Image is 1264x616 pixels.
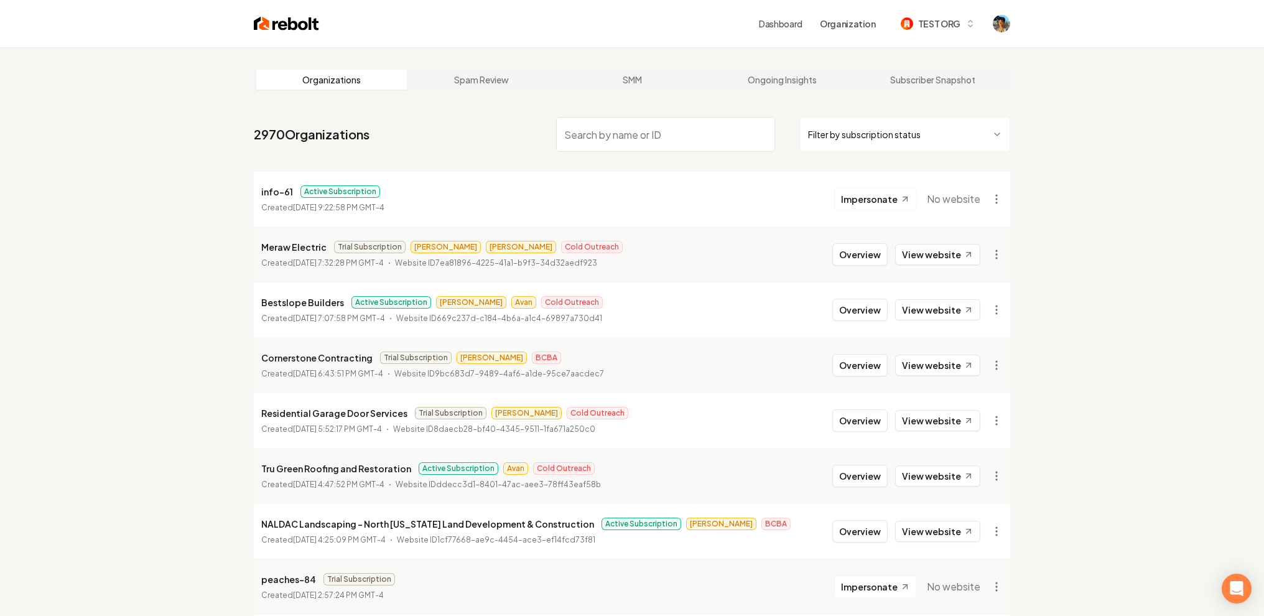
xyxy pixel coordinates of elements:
span: BCBA [532,352,561,364]
button: Open user button [993,15,1010,32]
time: [DATE] 7:32:28 PM GMT-4 [293,258,384,268]
span: No website [927,579,980,594]
p: Website ID 669c237d-c184-4b6a-a1c4-69897a730d41 [396,312,602,325]
p: Website ID 7ea81896-4225-41a1-b9f3-34d32aedf923 [395,257,597,269]
p: Created [261,312,385,325]
time: [DATE] 2:57:24 PM GMT-4 [293,590,384,600]
p: Created [261,202,384,214]
time: [DATE] 9:22:58 PM GMT-4 [293,203,384,212]
span: Active Subscription [351,296,431,309]
p: Created [261,257,384,269]
input: Search by name or ID [556,117,775,152]
button: Overview [832,299,888,321]
p: Created [261,423,382,436]
span: Cold Outreach [567,407,628,419]
a: View website [895,465,980,487]
span: Cold Outreach [533,462,595,475]
p: Residential Garage Door Services [261,406,407,421]
p: Created [261,589,384,602]
span: BCBA [761,518,791,530]
p: Website ID 8daecb28-bf40-4345-9511-1fa671a250c0 [393,423,595,436]
span: Cold Outreach [561,241,623,253]
time: [DATE] 5:52:17 PM GMT-4 [293,424,382,434]
img: Rebolt Logo [254,15,319,32]
a: SMM [557,70,707,90]
span: Cold Outreach [541,296,603,309]
a: View website [895,244,980,265]
time: [DATE] 4:25:09 PM GMT-4 [293,535,386,544]
a: View website [895,299,980,320]
span: Trial Subscription [334,241,406,253]
span: Active Subscription [602,518,681,530]
span: Impersonate [841,581,898,593]
button: Organization [812,12,883,35]
p: Created [261,478,384,491]
span: TEST ORG [918,17,960,30]
p: Bestslope Builders [261,295,344,310]
button: Overview [832,465,888,487]
span: [PERSON_NAME] [411,241,481,253]
a: View website [895,410,980,431]
p: Website ID 1cf77668-ae9c-4454-ace3-ef14fcd73f81 [397,534,595,546]
a: View website [895,355,980,376]
a: Spam Review [407,70,557,90]
button: Overview [832,520,888,543]
button: Impersonate [834,188,917,210]
p: Website ID ddecc3d1-8401-47ac-aee3-78ff43eaf58b [396,478,601,491]
p: Created [261,368,383,380]
span: [PERSON_NAME] [436,296,506,309]
a: Dashboard [759,17,802,30]
span: [PERSON_NAME] [686,518,756,530]
button: Overview [832,409,888,432]
img: TEST ORG [901,17,913,30]
span: Impersonate [841,193,898,205]
a: Subscriber Snapshot [857,70,1008,90]
span: Active Subscription [419,462,498,475]
button: Overview [832,354,888,376]
p: peaches-84 [261,572,316,587]
span: Active Subscription [300,185,380,198]
p: Created [261,534,386,546]
span: [PERSON_NAME] [491,407,562,419]
img: Aditya Nair [993,15,1010,32]
time: [DATE] 4:47:52 PM GMT-4 [293,480,384,489]
span: Avan [503,462,528,475]
p: Cornerstone Contracting [261,350,373,365]
button: Overview [832,243,888,266]
div: Open Intercom Messenger [1222,574,1252,604]
span: Trial Subscription [323,573,395,586]
button: Impersonate [834,576,917,598]
p: Tru Green Roofing and Restoration [261,461,411,476]
p: NALDAC Landscaping - North [US_STATE] Land Development & Construction [261,516,594,531]
time: [DATE] 6:43:51 PM GMT-4 [293,369,383,378]
a: View website [895,521,980,542]
span: [PERSON_NAME] [457,352,527,364]
span: [PERSON_NAME] [486,241,556,253]
span: Trial Subscription [380,352,452,364]
span: Avan [511,296,536,309]
p: Website ID 9bc683d7-9489-4af6-a1de-95ce7aacdec7 [394,368,604,380]
p: info-61 [261,184,293,199]
time: [DATE] 7:07:58 PM GMT-4 [293,314,385,323]
span: No website [927,192,980,207]
a: Ongoing Insights [707,70,858,90]
a: Organizations [256,70,407,90]
p: Meraw Electric [261,240,327,254]
a: 2970Organizations [254,126,369,143]
span: Trial Subscription [415,407,486,419]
